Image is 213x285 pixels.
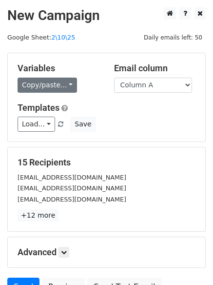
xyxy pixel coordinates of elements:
small: [EMAIL_ADDRESS][DOMAIN_NAME] [18,174,126,181]
a: 2\10\25 [51,34,75,41]
small: Google Sheet: [7,34,75,41]
a: Daily emails left: 50 [140,34,206,41]
a: Load... [18,117,55,132]
button: Save [70,117,96,132]
a: Templates [18,102,59,113]
h5: Email column [114,63,196,74]
h5: 15 Recipients [18,157,195,168]
span: Daily emails left: 50 [140,32,206,43]
h2: New Campaign [7,7,206,24]
small: [EMAIL_ADDRESS][DOMAIN_NAME] [18,184,126,192]
h5: Variables [18,63,99,74]
a: +12 more [18,209,58,222]
iframe: Chat Widget [164,238,213,285]
h5: Advanced [18,247,195,258]
small: [EMAIL_ADDRESS][DOMAIN_NAME] [18,196,126,203]
a: Copy/paste... [18,78,77,93]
